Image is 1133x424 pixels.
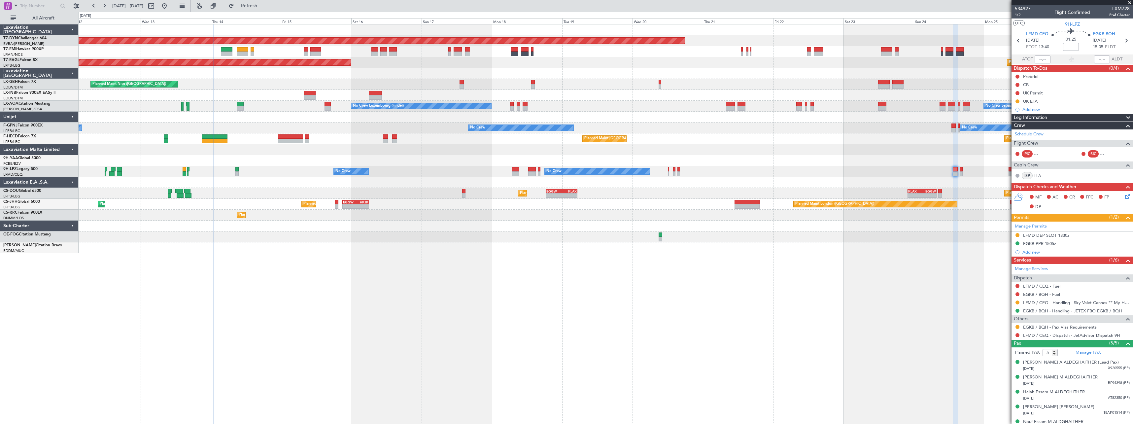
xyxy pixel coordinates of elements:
a: CS-DOUGlobal 6500 [3,189,41,193]
a: F-HECDFalcon 7X [3,134,36,138]
span: 9H-LPZ [3,167,17,171]
span: T7-EMI [3,47,16,51]
div: Wed 20 [633,18,703,24]
div: - - [1100,151,1115,157]
div: Fri 22 [773,18,843,24]
span: 13:40 [1039,44,1049,51]
span: 534927 [1015,5,1031,12]
div: KLAX [908,189,922,193]
span: [DATE] [1023,411,1034,416]
div: Thu 21 [703,18,773,24]
span: All Aircraft [17,16,70,20]
div: Planned Maint London ([GEOGRAPHIC_DATA]) [795,199,874,209]
span: [DATE] [1023,381,1034,386]
span: EGKB BQH [1093,31,1115,38]
div: Planned Maint [GEOGRAPHIC_DATA] ([GEOGRAPHIC_DATA]) [1006,134,1110,144]
button: Refresh [225,1,265,11]
span: Leg Information [1014,114,1047,122]
span: FFC [1086,194,1093,201]
a: Schedule Crew [1015,131,1044,138]
a: LFMD / CEQ - Handling - Sky Valet Cannes ** My Handling**LFMD / CEQ [1023,300,1130,305]
div: - [546,194,562,197]
span: 15:05 [1093,44,1103,51]
a: OE-FOGCitation Mustang [3,232,51,236]
span: DP [1035,204,1041,210]
div: - - [1034,151,1049,157]
div: - [562,194,577,197]
div: - [922,194,936,197]
a: F-GPNJFalcon 900EX [3,124,43,127]
div: Planned Maint [GEOGRAPHIC_DATA] ([GEOGRAPHIC_DATA]) [1006,188,1110,198]
span: Pref Charter [1109,12,1130,18]
a: EGKB / BQH - Handling - JETEX FBO EGKB / BQH [1023,308,1122,314]
a: EDLW/DTM [3,85,23,90]
span: Flight Crew [1014,140,1038,147]
div: Flight Confirmed [1054,9,1090,16]
div: Add new [1022,107,1130,112]
a: Manage PAX [1076,349,1101,356]
div: PIC [1022,150,1033,158]
span: 9H-LPZ [1065,21,1080,28]
div: Sun 17 [422,18,492,24]
span: [DATE] - [DATE] [112,3,143,9]
span: LX-GBH [3,80,18,84]
div: Halah Essam M ALDEGHITHER [1023,389,1085,396]
a: [PERSON_NAME]/QSA [3,107,42,112]
div: - [356,204,368,208]
span: Refresh [235,4,263,8]
button: UTC [1013,20,1025,26]
div: EGGW [546,189,562,193]
input: --:-- [1035,55,1050,63]
span: Cabin Crew [1014,161,1039,169]
span: CS-RRC [3,211,17,215]
div: UK ETA [1023,98,1038,104]
a: EGKB / BQH - Fuel [1023,292,1060,297]
div: Sat 23 [843,18,914,24]
span: [DATE] [1093,37,1106,44]
span: X920555 (PP) [1108,366,1130,371]
div: Add new [1022,249,1130,255]
a: FCBB/BZV [3,161,21,166]
a: 9H-LPZLegacy 500 [3,167,38,171]
span: OE-FOG [3,232,19,236]
span: F-HECD [3,134,18,138]
span: Permits [1014,214,1029,222]
span: ALDT [1112,56,1122,63]
span: FP [1104,194,1109,201]
span: 1/2 [1015,12,1031,18]
div: Prebrief [1023,74,1039,79]
div: Sun 24 [914,18,984,24]
span: [DATE] [1026,37,1040,44]
div: No Crew [546,166,562,176]
div: EGKB PPR 1505z [1023,241,1056,246]
a: CS-RRCFalcon 900LX [3,211,42,215]
span: LXM728 [1109,5,1130,12]
div: CB [1023,82,1029,88]
div: Mon 25 [984,18,1054,24]
span: CS-JHH [3,200,17,204]
span: 18AP01514 (PP) [1103,410,1130,416]
div: KLAX [562,189,577,193]
a: LLA [1034,173,1049,179]
div: UK Permit [1023,90,1043,96]
a: LX-INBFalcon 900EX EASy II [3,91,55,95]
div: Thu 14 [211,18,281,24]
a: CS-JHHGlobal 6000 [3,200,40,204]
a: EDLW/DTM [3,96,23,101]
span: [DATE] [1023,366,1034,371]
a: LFMD / CEQ - Fuel [1023,283,1060,289]
div: SIC [1088,150,1099,158]
span: Dispatch Checks and Weather [1014,183,1077,191]
div: Planned Maint [GEOGRAPHIC_DATA] ([GEOGRAPHIC_DATA]) [520,188,624,198]
span: 01:25 [1066,36,1076,43]
a: T7-EAGLFalcon 8X [3,58,38,62]
span: MF [1035,194,1042,201]
div: [PERSON_NAME] [PERSON_NAME] [1023,404,1094,410]
a: LX-GBHFalcon 7X [3,80,36,84]
div: Planned Maint [GEOGRAPHIC_DATA] ([GEOGRAPHIC_DATA]) [584,134,688,144]
div: Mon 18 [492,18,562,24]
a: DNMM/LOS [3,216,24,221]
span: LFMD CEQ [1026,31,1048,38]
a: T7-DYNChallenger 604 [3,36,47,40]
div: No Crew Luxembourg (Findel) [353,101,404,111]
